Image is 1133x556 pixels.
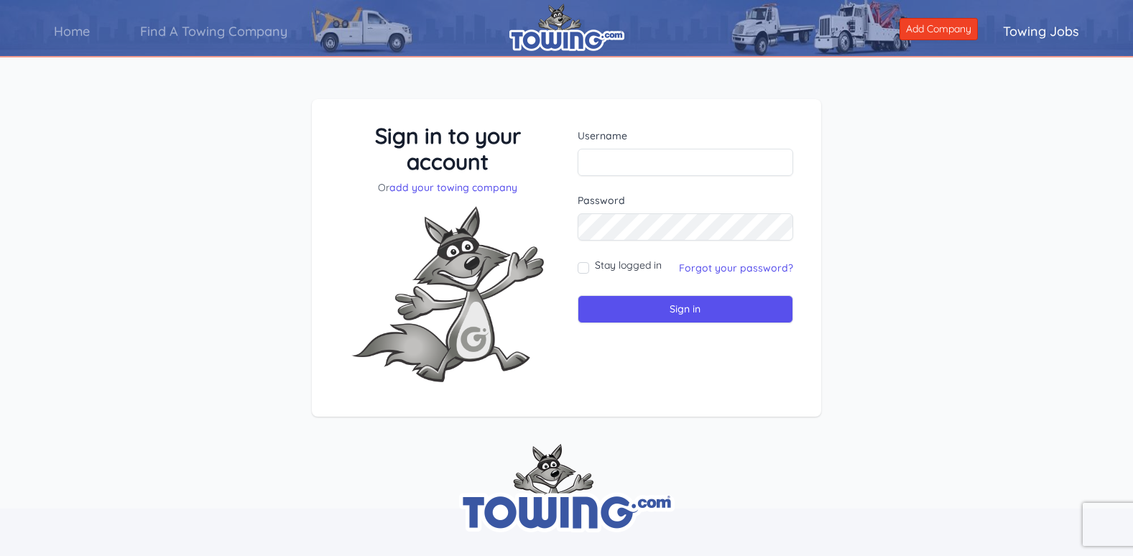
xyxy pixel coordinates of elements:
[340,195,555,394] img: Fox-Excited.png
[978,11,1104,52] a: Towing Jobs
[578,129,794,143] label: Username
[389,181,517,194] a: add your towing company
[679,261,793,274] a: Forgot your password?
[340,180,556,195] p: Or
[29,11,115,52] a: Home
[340,123,556,175] h3: Sign in to your account
[900,18,978,40] a: Add Company
[578,193,794,208] label: Password
[578,295,794,323] input: Sign in
[509,4,624,51] img: logo.png
[115,11,313,52] a: Find A Towing Company
[459,444,675,532] img: towing
[595,258,662,272] label: Stay logged in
